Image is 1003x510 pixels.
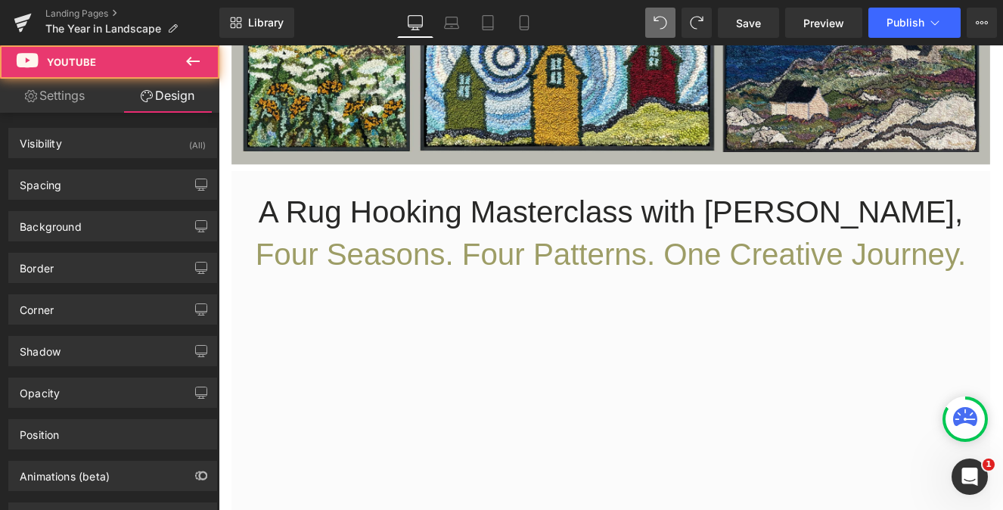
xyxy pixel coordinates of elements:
[952,459,988,495] iframe: Intercom live chat
[113,79,222,113] a: Design
[433,8,470,38] a: Laptop
[20,253,54,275] div: Border
[189,129,206,154] div: (All)
[20,212,82,233] div: Background
[20,378,60,400] div: Opacity
[983,459,995,471] span: 1
[20,170,61,191] div: Spacing
[803,15,844,31] span: Preview
[47,56,96,68] span: Youtube
[20,129,62,150] div: Visibility
[736,15,761,31] span: Save
[967,8,997,38] button: More
[506,8,542,38] a: Mobile
[248,16,284,30] span: Library
[20,462,110,483] div: Animations (beta)
[45,8,219,20] a: Landing Pages
[20,295,54,316] div: Corner
[20,337,61,358] div: Shadow
[43,224,872,264] span: Four Seasons. Four Patterns. One Creative Journey.
[219,8,294,38] a: New Library
[887,17,924,29] span: Publish
[868,8,961,38] button: Publish
[397,8,433,38] a: Desktop
[20,420,59,441] div: Position
[470,8,506,38] a: Tablet
[645,8,675,38] button: Undo
[45,23,161,35] span: The Year in Landscape
[682,8,712,38] button: Redo
[785,8,862,38] a: Preview
[26,169,889,219] p: A Rug Hooking Masterclass with [PERSON_NAME],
